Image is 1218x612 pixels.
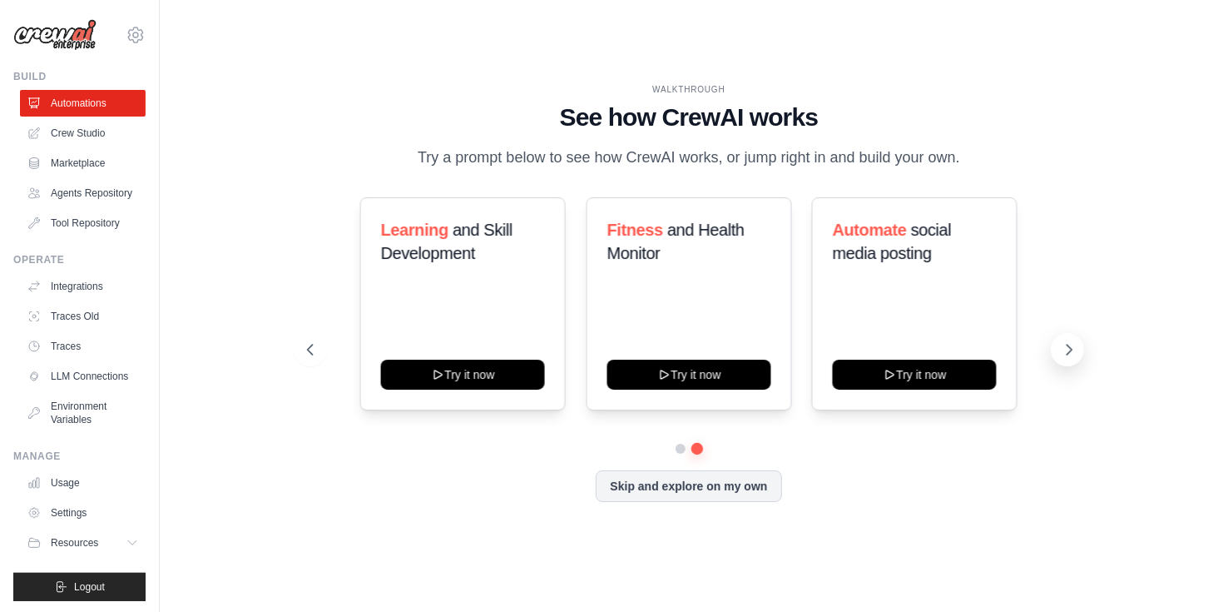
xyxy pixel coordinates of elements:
span: Automate [833,221,907,239]
span: and Health Monitor [607,221,744,262]
span: and Skill Development [381,221,512,262]
button: Logout [13,573,146,601]
a: LLM Connections [20,363,146,390]
span: Learning [381,221,448,239]
a: Traces Old [20,303,146,330]
a: Automations [20,90,146,117]
div: Build [13,70,146,83]
iframe: Chat Widget [1135,532,1218,612]
div: WALKTHROUGH [307,83,1071,96]
a: Crew Studio [20,120,146,147]
a: Integrations [20,273,146,300]
button: Resources [20,530,146,556]
img: Logo [13,19,97,51]
a: Tool Repository [20,210,146,236]
span: Logout [74,580,105,594]
div: Operate [13,253,146,266]
a: Marketplace [20,150,146,177]
span: social media posting [833,221,952,262]
a: Traces [20,333,146,360]
a: Usage [20,470,146,496]
a: Settings [20,500,146,526]
span: Fitness [607,221,662,239]
a: Environment Variables [20,393,146,433]
button: Try it now [381,360,545,390]
button: Skip and explore on my own [596,470,781,502]
button: Try it now [833,360,997,390]
span: Resources [51,536,98,550]
a: Agents Repository [20,180,146,206]
button: Try it now [607,360,770,390]
h1: See how CrewAI works [307,102,1071,132]
div: Manage [13,450,146,463]
p: Try a prompt below to see how CrewAI works, or jump right in and build your own. [409,146,968,170]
